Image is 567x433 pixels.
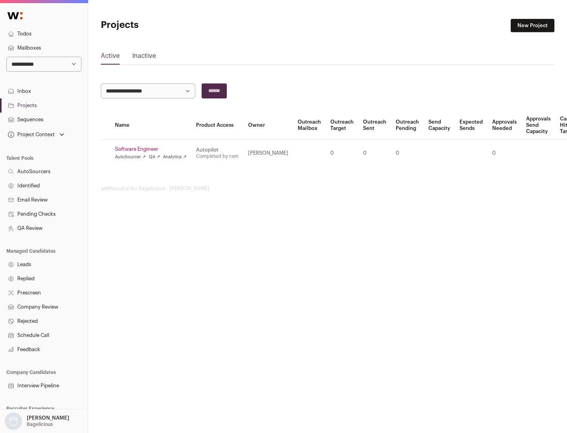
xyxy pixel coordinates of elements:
[243,140,293,167] td: [PERSON_NAME]
[27,415,69,421] p: [PERSON_NAME]
[391,140,424,167] td: 0
[293,111,326,140] th: Outreach Mailbox
[3,8,27,24] img: Wellfound
[101,19,252,31] h1: Projects
[196,147,239,153] div: Autopilot
[27,421,53,427] p: Bagelicious
[101,51,120,64] a: Active
[6,129,66,140] button: Open dropdown
[101,185,554,192] footer: wellfound:ai for Bagelicious - [PERSON_NAME]
[110,111,191,140] th: Name
[6,131,55,138] div: Project Context
[163,154,186,160] a: Analytics ↗
[5,413,22,430] img: nopic.png
[132,51,156,64] a: Inactive
[3,413,71,430] button: Open dropdown
[149,154,160,160] a: QA ↗
[487,140,521,167] td: 0
[358,111,391,140] th: Outreach Sent
[511,19,554,32] a: New Project
[455,111,487,140] th: Expected Sends
[521,111,555,140] th: Approvals Send Capacity
[243,111,293,140] th: Owner
[115,146,187,152] a: Software Engineer
[487,111,521,140] th: Approvals Needed
[358,140,391,167] td: 0
[115,154,146,160] a: AutoSourcer ↗
[424,111,455,140] th: Send Capacity
[326,140,358,167] td: 0
[191,111,243,140] th: Product Access
[326,111,358,140] th: Outreach Target
[391,111,424,140] th: Outreach Pending
[196,154,239,159] a: Completed by csm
